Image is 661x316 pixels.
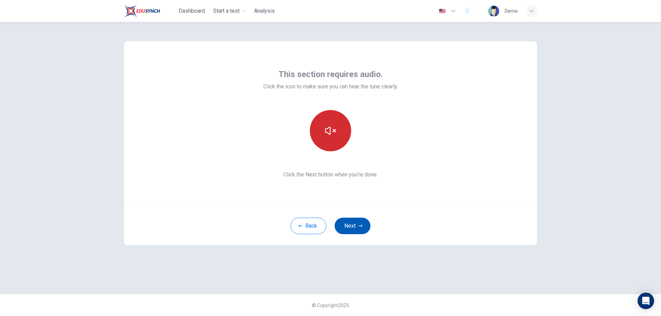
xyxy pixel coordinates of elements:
span: © Copyright 2025 [312,303,349,308]
button: Analysis [251,5,277,17]
button: Dashboard [176,5,208,17]
img: en [438,9,447,14]
button: Next [335,218,370,234]
span: Start a test [213,7,240,15]
button: Start a test [210,5,249,17]
span: Analysis [254,7,275,15]
a: EduSynch logo [124,4,176,18]
img: Profile picture [488,6,499,17]
div: Demo [505,7,518,15]
div: Open Intercom Messenger [638,293,654,309]
span: Click the Next button when you’re done. [263,171,398,179]
span: Click the icon to make sure you can hear the tune clearly. [263,83,398,91]
span: Dashboard [179,7,205,15]
img: EduSynch logo [124,4,160,18]
span: This section requires audio. [279,69,383,80]
button: Back [291,218,326,234]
